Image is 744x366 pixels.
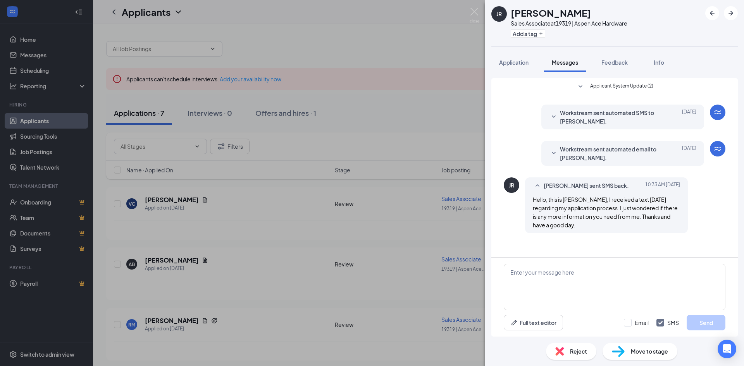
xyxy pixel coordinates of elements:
[510,319,518,326] svg: Pen
[645,181,680,191] span: [DATE] 10:33 AM
[718,340,736,358] div: Open Intercom Messenger
[549,112,558,122] svg: SmallChevronDown
[560,108,661,125] span: Workstream sent automated SMS to [PERSON_NAME].
[539,31,543,36] svg: Plus
[590,82,653,91] span: Applicant System Update (2)
[601,59,628,66] span: Feedback
[499,59,529,66] span: Application
[560,145,661,162] span: Workstream sent automated email to [PERSON_NAME].
[713,144,722,153] svg: WorkstreamLogo
[544,181,629,191] span: [PERSON_NAME] sent SMS back.
[570,347,587,356] span: Reject
[576,82,653,91] button: SmallChevronDownApplicant System Update (2)
[713,108,722,117] svg: WorkstreamLogo
[708,9,717,18] svg: ArrowLeftNew
[504,315,563,330] button: Full text editorPen
[682,108,696,125] span: [DATE]
[726,9,735,18] svg: ArrowRight
[682,145,696,162] span: [DATE]
[511,6,591,19] h1: [PERSON_NAME]
[511,19,627,27] div: Sales Associate at 19319 | Aspen Ace Hardware
[533,181,542,191] svg: SmallChevronUp
[687,315,725,330] button: Send
[705,6,719,20] button: ArrowLeftNew
[511,29,545,38] button: PlusAdd a tag
[509,181,514,189] div: JR
[496,10,502,18] div: JR
[631,347,668,356] span: Move to stage
[533,196,678,229] span: Hello, this is [PERSON_NAME], I received a text [DATE] regarding my application process. I just w...
[654,59,664,66] span: Info
[552,59,578,66] span: Messages
[576,82,585,91] svg: SmallChevronDown
[549,149,558,158] svg: SmallChevronDown
[724,6,738,20] button: ArrowRight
